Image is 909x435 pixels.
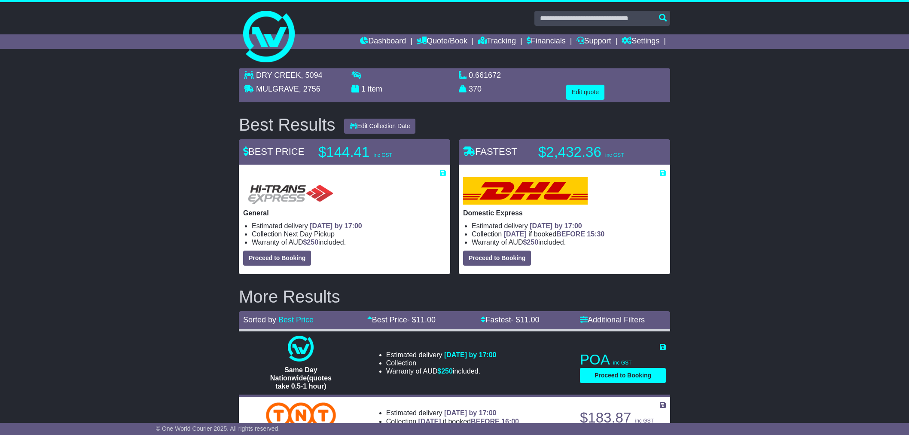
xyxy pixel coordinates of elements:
[441,368,453,375] span: 250
[361,85,366,93] span: 1
[299,85,320,93] span: , 2756
[577,34,611,49] a: Support
[386,409,519,417] li: Estimated delivery
[252,222,446,230] li: Estimated delivery
[266,402,336,428] img: TNT Domestic: Road Express
[284,230,335,238] span: Next Day Pickup
[310,222,362,230] span: [DATE] by 17:00
[243,251,311,266] button: Proceed to Booking
[566,85,604,100] button: Edit quote
[418,418,519,425] span: if booked
[256,85,299,93] span: MULGRAVE
[270,366,332,390] span: Same Day Nationwide(quotes take 0.5-1 hour)
[478,34,516,49] a: Tracking
[605,152,624,158] span: inc GST
[368,85,382,93] span: item
[243,146,304,157] span: BEST PRICE
[416,316,436,324] span: 11.00
[472,230,666,238] li: Collection
[469,71,501,80] span: 0.661672
[580,368,666,383] button: Proceed to Booking
[463,146,517,157] span: FASTEST
[386,359,497,367] li: Collection
[367,316,436,324] a: Best Price- $11.00
[252,238,446,246] li: Warranty of AUD included.
[417,34,467,49] a: Quote/Book
[288,336,314,361] img: One World Courier: Same Day Nationwide(quotes take 0.5-1 hour)
[239,287,670,306] h2: More Results
[472,222,666,230] li: Estimated delivery
[527,239,538,246] span: 250
[243,316,276,324] span: Sorted by
[511,316,539,324] span: - $
[463,251,531,266] button: Proceed to Booking
[504,230,604,238] span: if booked
[235,115,340,134] div: Best Results
[613,360,631,366] span: inc GST
[344,119,416,134] button: Edit Collection Date
[520,316,539,324] span: 11.00
[407,316,436,324] span: - $
[307,239,318,246] span: 250
[437,368,453,375] span: $
[318,144,426,161] p: $144.41
[156,425,280,432] span: © One World Courier 2025. All rights reserved.
[469,85,482,93] span: 370
[418,418,441,425] span: [DATE]
[587,230,604,238] span: 15:30
[373,152,392,158] span: inc GST
[386,417,519,426] li: Collection
[278,316,314,324] a: Best Price
[527,34,566,49] a: Financials
[303,239,318,246] span: $
[472,238,666,246] li: Warranty of AUD included.
[444,409,497,417] span: [DATE] by 17:00
[580,316,645,324] a: Additional Filters
[252,230,446,238] li: Collection
[504,230,527,238] span: [DATE]
[523,239,538,246] span: $
[360,34,406,49] a: Dashboard
[463,209,666,217] p: Domestic Express
[580,409,666,426] p: $183.87
[501,418,519,425] span: 16:00
[386,367,497,375] li: Warranty of AUD included.
[481,316,539,324] a: Fastest- $11.00
[635,418,653,424] span: inc GST
[530,222,582,230] span: [DATE] by 17:00
[538,144,646,161] p: $2,432.36
[301,71,322,80] span: , 5094
[463,177,588,205] img: DHL: Domestic Express
[243,209,446,217] p: General
[580,351,666,368] p: POA
[622,34,659,49] a: Settings
[256,71,301,80] span: DRY CREEK
[386,351,497,359] li: Estimated delivery
[556,230,585,238] span: BEFORE
[471,418,500,425] span: BEFORE
[243,177,337,205] img: HiTrans (Machship): General
[444,351,497,358] span: [DATE] by 17:00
